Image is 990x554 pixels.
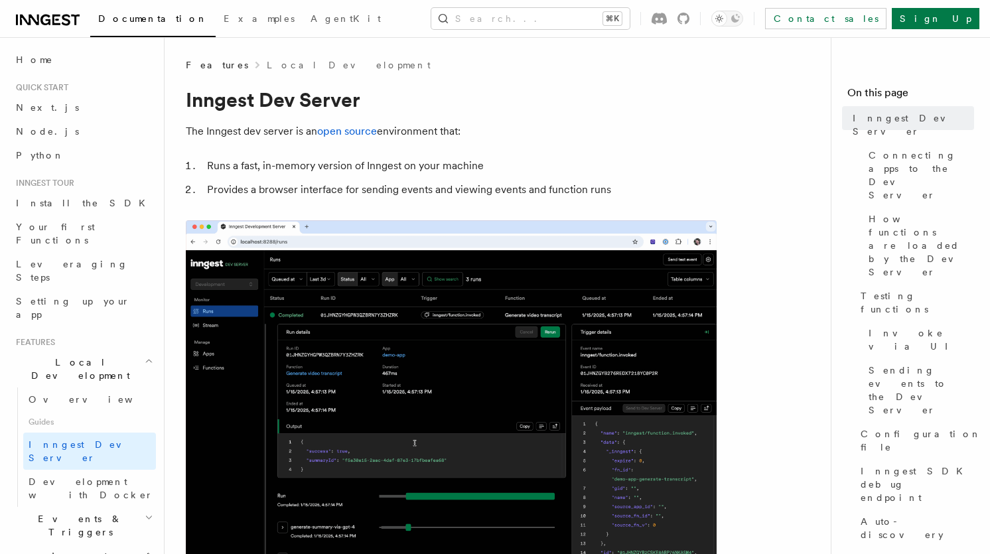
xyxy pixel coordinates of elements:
a: open source [317,125,377,137]
a: Setting up your app [11,289,156,326]
a: AgentKit [303,4,389,36]
span: Guides [23,411,156,433]
a: Inngest SDK debug endpoint [855,459,974,510]
span: How functions are loaded by the Dev Server [869,212,974,279]
p: The Inngest dev server is an environment that: [186,122,717,141]
span: Development with Docker [29,476,153,500]
span: Local Development [11,356,145,382]
span: Setting up your app [16,296,130,320]
a: Examples [216,4,303,36]
span: Node.js [16,126,79,137]
button: Search...⌘K [431,8,630,29]
span: Connecting apps to the Dev Server [869,149,974,202]
a: Home [11,48,156,72]
span: Features [186,58,248,72]
a: Leveraging Steps [11,252,156,289]
a: Configuration file [855,422,974,459]
button: Local Development [11,350,156,387]
span: Quick start [11,82,68,93]
a: Inngest Dev Server [847,106,974,143]
span: Home [16,53,53,66]
div: Local Development [11,387,156,507]
button: Toggle dark mode [711,11,743,27]
a: Documentation [90,4,216,37]
span: Testing functions [861,289,974,316]
a: Your first Functions [11,215,156,252]
span: Inngest Dev Server [29,439,142,463]
span: Leveraging Steps [16,259,128,283]
span: Install the SDK [16,198,153,208]
button: Events & Triggers [11,507,156,544]
a: Node.js [11,119,156,143]
kbd: ⌘K [603,12,622,25]
span: Configuration file [861,427,981,454]
span: Python [16,150,64,161]
span: Invoke via UI [869,326,974,353]
h1: Inngest Dev Server [186,88,717,111]
a: Sign Up [892,8,979,29]
a: Auto-discovery [855,510,974,547]
span: Sending events to the Dev Server [869,364,974,417]
span: Your first Functions [16,222,95,245]
li: Provides a browser interface for sending events and viewing events and function runs [203,180,717,199]
span: Inngest tour [11,178,74,188]
a: Overview [23,387,156,411]
span: Features [11,337,55,348]
a: Development with Docker [23,470,156,507]
a: Local Development [267,58,431,72]
span: Inngest SDK debug endpoint [861,464,974,504]
span: Next.js [16,102,79,113]
a: Connecting apps to the Dev Server [863,143,974,207]
a: Python [11,143,156,167]
a: Testing functions [855,284,974,321]
span: Examples [224,13,295,24]
span: Overview [29,394,165,405]
h4: On this page [847,85,974,106]
span: Inngest Dev Server [853,111,974,138]
a: Next.js [11,96,156,119]
span: Auto-discovery [861,515,974,541]
a: How functions are loaded by the Dev Server [863,207,974,284]
span: Documentation [98,13,208,24]
span: Events & Triggers [11,512,145,539]
li: Runs a fast, in-memory version of Inngest on your machine [203,157,717,175]
a: Invoke via UI [863,321,974,358]
span: AgentKit [311,13,381,24]
a: Sending events to the Dev Server [863,358,974,422]
a: Install the SDK [11,191,156,215]
a: Inngest Dev Server [23,433,156,470]
a: Contact sales [765,8,886,29]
